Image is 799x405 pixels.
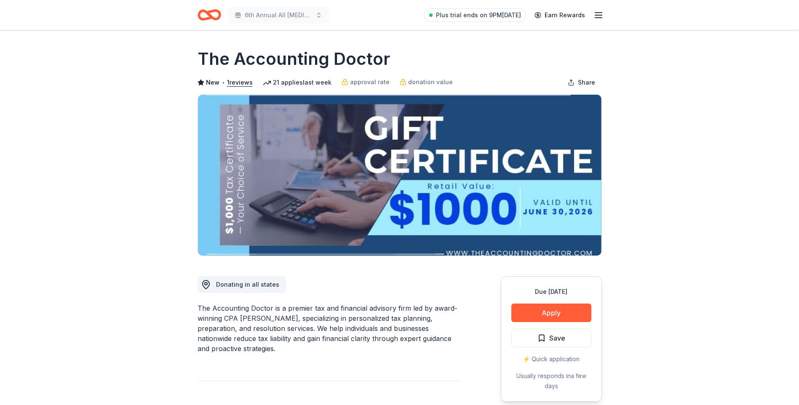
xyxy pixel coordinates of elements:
[342,77,390,87] a: approval rate
[198,47,390,71] h1: The Accounting Doctor
[228,7,329,24] button: 6th Annual All [MEDICAL_DATA] Matters Ball
[511,287,591,297] div: Due [DATE]
[206,77,219,88] span: New
[578,77,595,88] span: Share
[561,74,602,91] button: Share
[436,10,521,20] span: Plus trial ends on 9PM[DATE]
[198,95,601,256] img: Image for The Accounting Doctor
[549,333,565,344] span: Save
[408,77,453,87] span: donation value
[245,10,312,20] span: 6th Annual All [MEDICAL_DATA] Matters Ball
[400,77,453,87] a: donation value
[227,77,253,88] button: 1reviews
[263,77,331,88] div: 21 applies last week
[511,354,591,364] div: ⚡️ Quick application
[198,5,221,25] a: Home
[222,79,224,86] span: •
[511,329,591,347] button: Save
[198,303,460,354] div: The Accounting Doctor is a premier tax and financial advisory firm led by award-winning CPA [PERS...
[216,281,279,288] span: Donating in all states
[350,77,390,87] span: approval rate
[424,8,526,22] a: Plus trial ends on 9PM[DATE]
[511,304,591,322] button: Apply
[511,371,591,391] div: Usually responds in a few days
[529,8,590,23] a: Earn Rewards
